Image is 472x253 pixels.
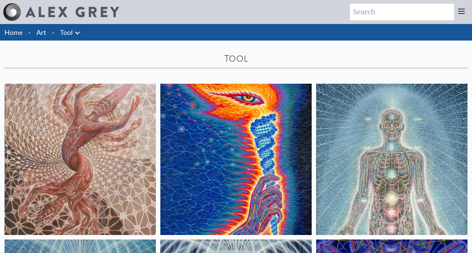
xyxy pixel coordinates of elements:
li: · [49,24,57,41]
div: Tool [5,53,467,65]
a: Art [36,27,46,38]
a: Home [5,28,23,36]
input: Search [350,4,454,20]
a: Tool [60,27,73,38]
li: · [26,24,33,41]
